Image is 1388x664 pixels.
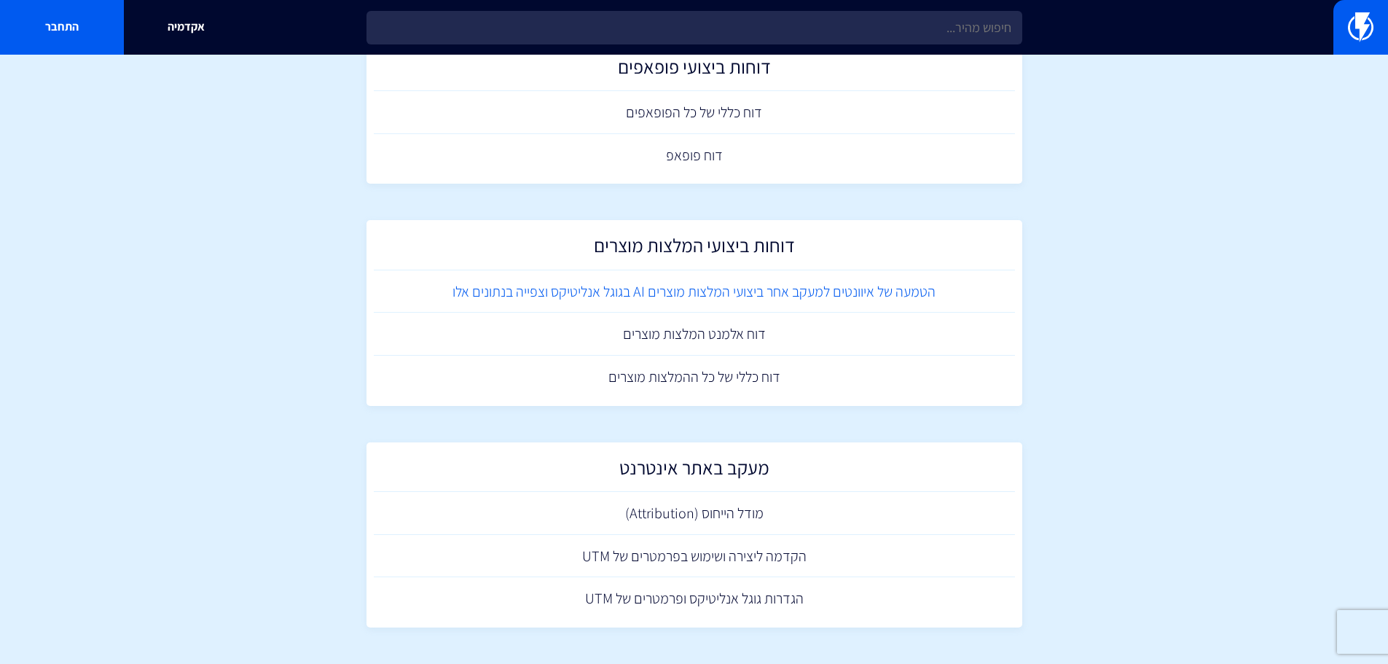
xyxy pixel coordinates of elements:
a: דוח פופאפ [374,134,1015,177]
a: דוח כללי של כל הפופאפים [374,91,1015,134]
a: הגדרות גוגל אנליטיקס ופרמטרים של UTM [374,577,1015,620]
a: דוח כללי של כל ההמלצות מוצרים [374,356,1015,399]
h2: דוחות ביצועי פופאפים [381,56,1008,85]
a: הטמעה של איוונטים למעקב אחר ביצועי המלצות מוצרים AI בגוגל אנליטיקס וצפייה בנתונים אלו [374,270,1015,313]
a: מודל הייחוס (Attribution) [374,492,1015,535]
a: דוח אלמנט המלצות מוצרים [374,313,1015,356]
a: מעקב באתר אינטרנט [374,450,1015,493]
a: דוחות ביצועי פופאפים [374,49,1015,92]
input: חיפוש מהיר... [366,11,1022,44]
h2: דוחות ביצועי המלצות מוצרים [381,235,1008,263]
h2: מעקב באתר אינטרנט [381,457,1008,485]
a: הקדמה ליצירה ושימוש בפרמטרים של UTM [374,535,1015,578]
a: דוחות ביצועי המלצות מוצרים [374,227,1015,270]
